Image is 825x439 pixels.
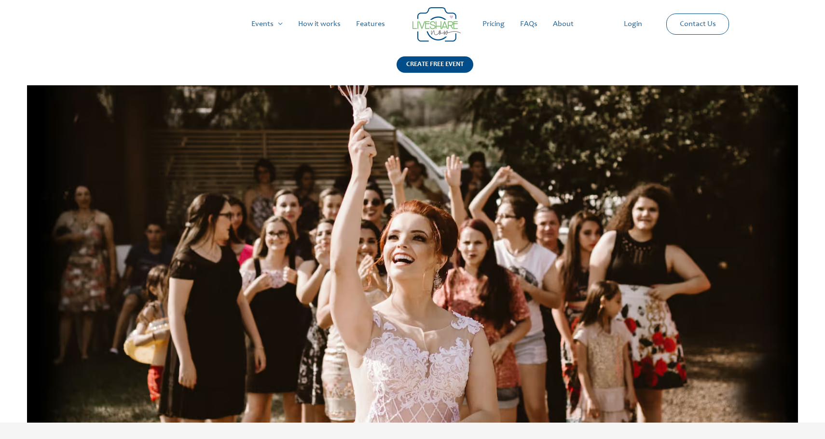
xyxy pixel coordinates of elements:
div: CREATE FREE EVENT [397,56,473,73]
img: about banner | Live Photo Slideshow for Events | Create Free Events Album for Any Occasion [27,85,798,423]
a: CREATE FREE EVENT [397,56,473,85]
nav: Site Navigation [17,9,808,40]
a: About [545,9,581,40]
a: Features [348,9,393,40]
a: How it works [290,9,348,40]
a: Events [244,9,290,40]
img: Group 14 | Live Photo Slideshow for Events | Create Free Events Album for Any Occasion [412,7,461,42]
a: Login [616,9,650,40]
a: Pricing [475,9,512,40]
a: Contact Us [672,14,724,34]
a: FAQs [512,9,545,40]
